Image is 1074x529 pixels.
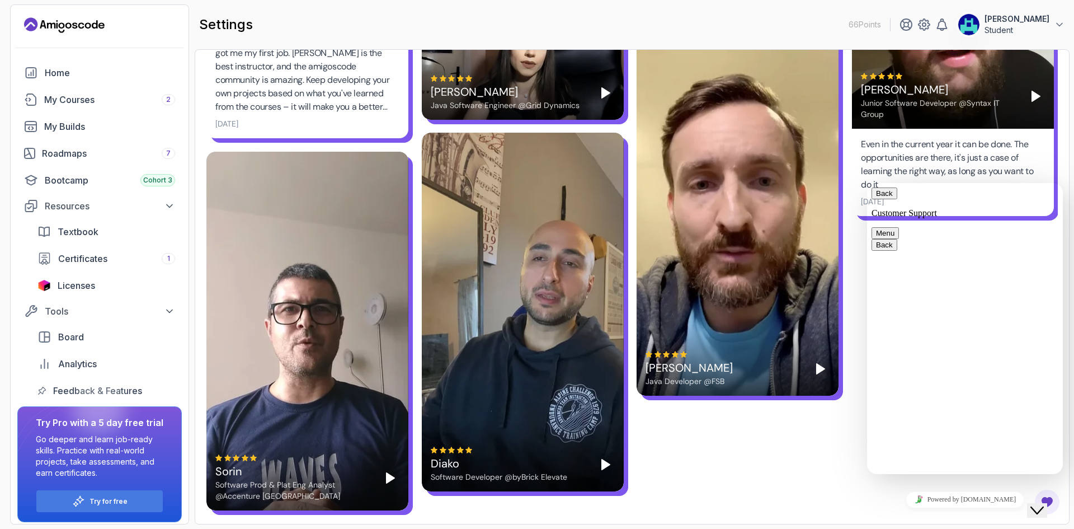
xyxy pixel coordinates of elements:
[58,279,95,292] span: Licenses
[867,183,1063,474] iframe: chat widget
[17,196,182,216] button: Resources
[958,13,1065,36] button: user profile image[PERSON_NAME]Student
[867,487,1063,512] iframe: chat widget
[167,254,170,263] span: 1
[1027,87,1045,105] button: Play
[42,147,175,160] div: Roadmaps
[36,434,163,479] p: Go deeper and learn job-ready skills. Practice with real-world projects, take assessments, and ea...
[31,274,182,297] a: licenses
[44,120,175,133] div: My Builds
[58,225,98,238] span: Textbook
[45,66,175,79] div: Home
[31,353,182,375] a: analytics
[381,469,399,487] button: Play
[31,247,182,270] a: certificates
[861,138,1045,191] div: Even in the current year it can be done. The opportunities are there, it's just a case of learnin...
[37,280,51,291] img: jetbrains icon
[53,384,142,397] span: Feedback & Features
[431,100,580,111] div: Java Software Engineer @Grid Dynamics
[431,84,580,100] div: [PERSON_NAME]
[17,142,182,165] a: roadmaps
[215,464,373,479] div: Sorin
[58,252,107,265] span: Certificates
[17,169,182,191] a: bootcamp
[215,479,373,502] div: Software Prod & Plat Eng Analyst @Accenture [GEOGRAPHIC_DATA]
[44,93,175,106] div: My Courses
[215,118,238,129] div: [DATE]
[45,305,175,318] div: Tools
[861,196,884,207] div: [DATE]
[58,330,84,344] span: Board
[17,301,182,321] button: Tools
[17,115,182,138] a: builds
[45,174,175,187] div: Bootcamp
[431,456,567,471] div: Diako
[431,471,567,483] div: Software Developer @byBrick Elevate
[31,380,182,402] a: feedback
[646,360,733,376] div: [PERSON_NAME]
[984,25,1049,36] p: Student
[646,376,733,387] div: Java Developer @FSB
[597,456,615,474] button: Play
[1027,484,1063,518] iframe: chat widget
[958,14,979,35] img: user profile image
[861,82,1018,97] div: [PERSON_NAME]
[199,16,253,34] h2: settings
[17,62,182,84] a: home
[143,176,172,185] span: Cohort 3
[849,19,881,30] p: 66 Points
[31,221,182,243] a: textbook
[812,360,830,378] button: Play
[597,84,615,102] button: Play
[36,490,163,513] button: Try for free
[17,88,182,111] a: courses
[861,97,1018,120] div: Junior Software Developer @Syntax IT Group
[45,199,175,213] div: Resources
[166,149,171,158] span: 7
[58,357,97,371] span: Analytics
[89,497,128,506] a: Try for free
[31,326,182,348] a: board
[24,16,105,34] a: Landing page
[984,13,1049,25] p: [PERSON_NAME]
[166,95,171,104] span: 2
